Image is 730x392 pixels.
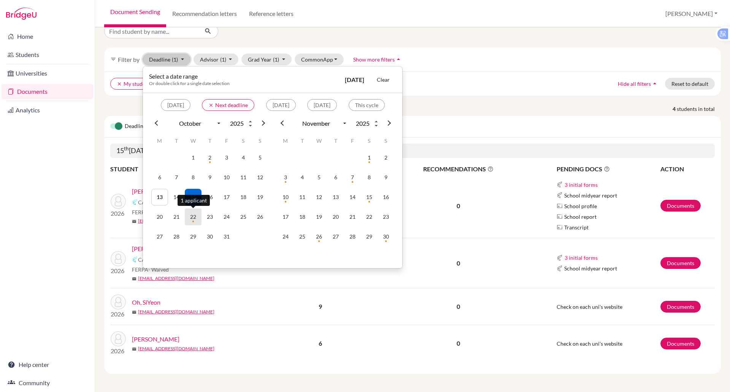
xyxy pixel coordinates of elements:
[125,122,170,131] span: Deadline view is on
[132,266,169,273] span: FERPA
[311,189,327,205] td: 12
[557,164,660,174] span: PENDING DOCS
[185,133,202,149] th: W
[208,103,214,108] i: clear
[178,195,210,206] div: 1 applicant
[110,144,715,158] h5: 15 [DATE]
[327,228,344,245] td: 27
[168,228,185,245] td: 28
[132,298,160,307] a: Oh, SiYeon
[378,189,394,205] td: 16
[218,149,235,166] td: 3
[677,105,721,113] span: students in total
[378,228,394,245] td: 30
[110,164,262,174] th: STUDENT
[235,209,252,225] td: 25
[110,78,159,90] button: clearMy students
[361,228,378,245] td: 29
[294,169,311,186] td: 4
[651,80,659,87] i: arrow_drop_up
[124,145,129,152] sup: th
[117,81,122,87] i: clear
[132,310,136,315] span: mail
[252,149,268,166] td: 5
[344,189,361,205] td: 14
[168,133,185,149] th: T
[218,228,235,245] td: 31
[218,209,235,225] td: 24
[202,149,218,166] td: 2
[143,66,403,269] div: Deadline(1)
[235,133,252,149] th: S
[361,169,378,186] td: 8
[673,105,677,113] strong: 4
[202,209,218,225] td: 23
[361,149,378,166] td: 1
[557,203,563,209] img: Parchments logo
[185,209,202,225] td: 22
[218,169,235,186] td: 10
[2,29,93,44] a: Home
[185,169,202,186] td: 8
[557,192,563,198] img: Common App logo
[660,164,715,174] th: ACTION
[168,209,185,225] td: 21
[660,257,701,269] a: Documents
[370,74,396,85] button: Clear
[311,209,327,225] td: 19
[111,294,126,310] img: Oh, SiYeon
[557,224,563,230] img: Parchments logo
[138,275,214,282] a: [EMAIL_ADDRESS][DOMAIN_NAME]
[378,209,394,225] td: 23
[111,266,126,275] p: 2026
[132,199,138,205] img: Common App logo
[111,346,126,356] p: 2026
[151,169,168,186] td: 6
[149,73,230,80] h6: Select a date range
[194,54,239,65] button: Advisor(1)
[138,218,214,224] a: [EMAIL_ADDRESS][DOMAIN_NAME]
[2,375,93,390] a: Community
[564,191,617,199] span: School midyear report
[660,200,701,212] a: Documents
[379,201,538,210] p: 0
[111,331,126,346] img: Phung, Nam-Anh Hoang
[273,56,279,63] span: (1)
[311,133,327,149] th: W
[148,266,169,273] span: - Waived
[564,213,597,221] span: School report
[2,47,93,62] a: Students
[379,164,538,174] span: RECOMMENDATIONS
[345,77,364,83] span: [DATE]
[202,169,218,186] td: 9
[662,6,721,21] button: [PERSON_NAME]
[277,169,294,186] td: 3
[185,149,202,166] td: 1
[235,189,252,205] td: 18
[111,194,126,209] img: Jacob, Manav
[378,133,394,149] th: S
[2,66,93,81] a: Universities
[277,189,294,205] td: 10
[151,133,168,149] th: M
[132,208,169,216] span: FERPA
[557,255,563,261] img: Common App logo
[235,149,252,166] td: 4
[311,228,327,245] td: 26
[319,340,322,347] b: 6
[2,357,93,372] a: Help center
[311,169,327,186] td: 5
[151,189,168,205] td: 13
[665,78,715,90] button: Reset to default
[220,56,226,63] span: (1)
[110,56,116,62] i: filter_list
[379,339,538,348] p: 0
[344,209,361,225] td: 21
[132,347,136,351] span: mail
[218,189,235,205] td: 17
[111,310,126,319] p: 2026
[104,24,198,38] input: Find student by name...
[132,335,179,344] a: [PERSON_NAME]
[235,169,252,186] td: 11
[6,8,36,20] img: Bridge-U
